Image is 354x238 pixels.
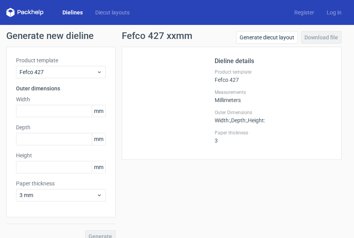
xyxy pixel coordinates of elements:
label: Paper thickness [16,180,106,187]
div: 3 [215,130,332,144]
div: Fefco 427 [215,69,332,83]
span: Width : [215,117,230,123]
a: Generate diecut layout [236,31,298,44]
a: Dielines [56,9,89,16]
span: mm [92,161,105,173]
label: Paper thickness [215,130,332,136]
h1: Generate new dieline [6,31,348,41]
label: Product template [16,56,106,64]
h1: Fefco 427 xxmm [122,31,192,41]
span: Fefco 427 [20,68,96,76]
a: Diecut layouts [89,9,136,16]
a: Log in [320,9,348,16]
label: Depth [16,123,106,131]
span: , Depth : [230,117,247,123]
span: , Height : [247,117,265,123]
div: Millimeters [215,89,332,103]
label: Width [16,95,106,103]
label: Outer Dimensions [215,109,332,116]
span: mm [92,105,105,117]
span: 3 mm [20,191,96,199]
span: mm [92,133,105,145]
label: Measurements [215,89,332,95]
a: Register [288,9,320,16]
label: Product template [215,69,332,75]
h3: Outer dimensions [16,85,106,92]
h2: Dieline details [215,56,332,66]
label: Height [16,152,106,159]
